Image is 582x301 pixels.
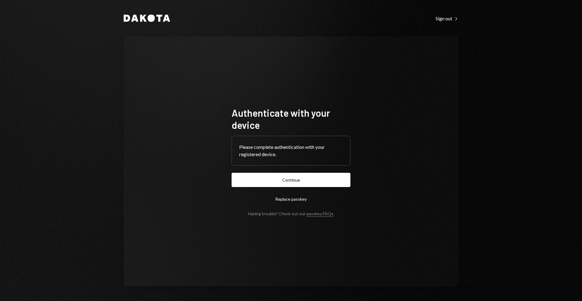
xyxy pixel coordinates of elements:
div: Please complete authentication with your registered device. [239,143,343,158]
h1: Authenticate with your device [232,107,350,131]
a: passkey FAQs [306,211,333,217]
a: Sign out [436,15,458,22]
button: Replace passkey [232,192,350,206]
div: Having trouble? Check out our . [248,211,334,216]
button: Continue [232,173,350,187]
